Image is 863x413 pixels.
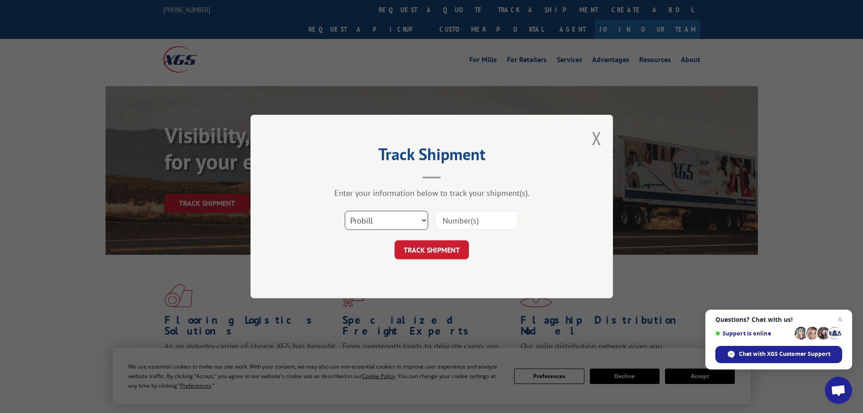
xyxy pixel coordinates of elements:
[715,346,842,363] div: Chat with XGS Customer Support
[834,314,845,325] span: Close chat
[715,330,791,337] span: Support is online
[715,316,842,323] span: Questions? Chat with us!
[825,377,852,404] div: Open chat
[296,148,568,165] h2: Track Shipment
[592,126,602,150] button: Close modal
[296,188,568,198] div: Enter your information below to track your shipment(s).
[435,211,518,230] input: Number(s)
[739,350,830,358] span: Chat with XGS Customer Support
[395,240,469,259] button: TRACK SHIPMENT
